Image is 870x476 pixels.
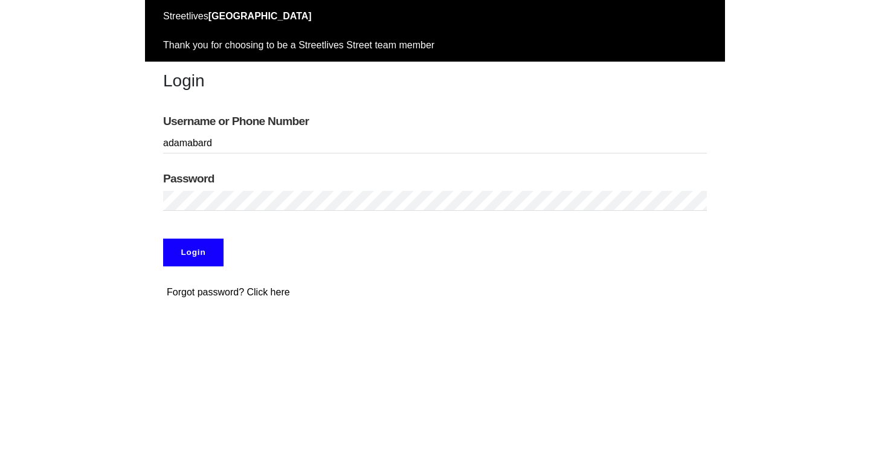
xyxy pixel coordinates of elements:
[163,133,707,153] input: Enter your username or phone number
[163,285,294,300] button: Forgot password? Click here
[163,114,707,129] label: Username or Phone Number
[208,11,312,21] strong: [GEOGRAPHIC_DATA]
[163,71,707,91] h3: Login
[163,239,224,266] input: Login
[163,38,707,53] div: Thank you for choosing to be a Streetlives Street team member
[163,172,707,186] label: Password
[163,9,707,24] div: Streetlives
